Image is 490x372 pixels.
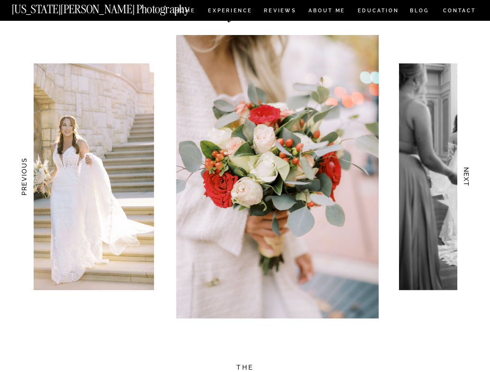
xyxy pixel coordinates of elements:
a: Experience [208,8,251,15]
a: EDUCATION [357,8,399,15]
a: REVIEWS [264,8,295,15]
a: ABOUT ME [309,8,345,15]
h3: PREVIOUS [19,151,28,203]
h2: My Work [184,3,305,17]
a: HOME [173,8,197,15]
a: [US_STATE][PERSON_NAME] Photography [12,4,217,11]
a: BLOG [410,8,429,15]
a: CONTACT [443,6,477,15]
h3: NEXT [463,151,471,203]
